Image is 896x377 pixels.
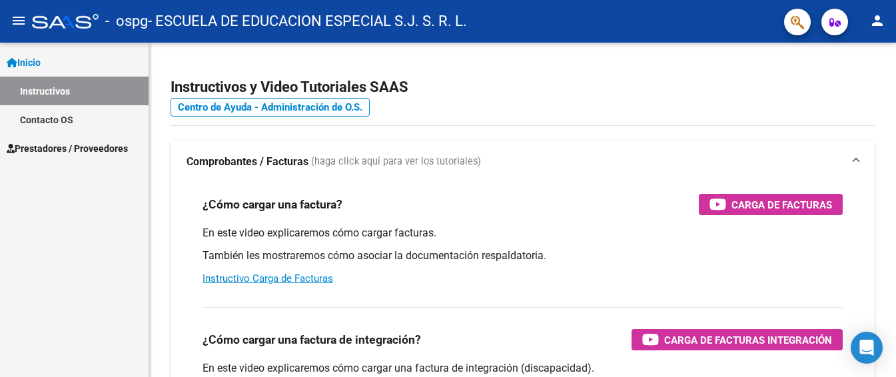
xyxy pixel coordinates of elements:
span: Carga de Facturas [731,196,832,213]
h3: ¿Cómo cargar una factura de integración? [203,330,421,349]
a: Instructivo Carga de Facturas [203,272,333,284]
span: Carga de Facturas Integración [664,332,832,348]
h3: ¿Cómo cargar una factura? [203,195,342,214]
button: Carga de Facturas [699,194,843,215]
button: Carga de Facturas Integración [632,329,843,350]
span: Prestadores / Proveedores [7,141,128,156]
p: En este video explicaremos cómo cargar una factura de integración (discapacidad). [203,361,843,376]
span: Inicio [7,55,41,70]
a: Centro de Ayuda - Administración de O.S. [171,98,370,117]
span: - ESCUELA DE EDUCACION ESPECIAL S.J. S. R. L. [148,7,467,36]
strong: Comprobantes / Facturas [187,155,308,169]
h2: Instructivos y Video Tutoriales SAAS [171,75,875,100]
p: También les mostraremos cómo asociar la documentación respaldatoria. [203,248,843,263]
p: En este video explicaremos cómo cargar facturas. [203,226,843,240]
mat-expansion-panel-header: Comprobantes / Facturas (haga click aquí para ver los tutoriales) [171,141,875,183]
span: - ospg [105,7,148,36]
mat-icon: menu [11,13,27,29]
span: (haga click aquí para ver los tutoriales) [311,155,481,169]
div: Open Intercom Messenger [851,332,883,364]
mat-icon: person [869,13,885,29]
